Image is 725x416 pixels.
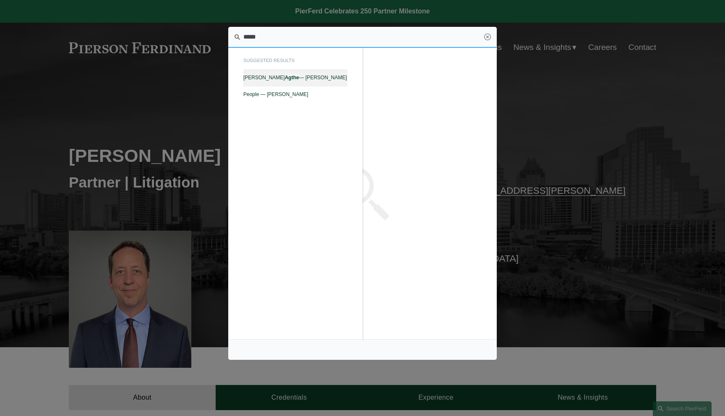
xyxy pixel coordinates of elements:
a: Close [484,34,491,40]
span: People — [PERSON_NAME] [243,91,347,97]
span: suggested results [243,55,347,70]
em: Agthe [285,75,299,81]
a: People — [PERSON_NAME] [243,86,347,102]
input: Search this site [228,27,497,48]
a: [PERSON_NAME]Agthe— [PERSON_NAME] [243,70,347,86]
span: [PERSON_NAME] — [PERSON_NAME] [243,75,347,81]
